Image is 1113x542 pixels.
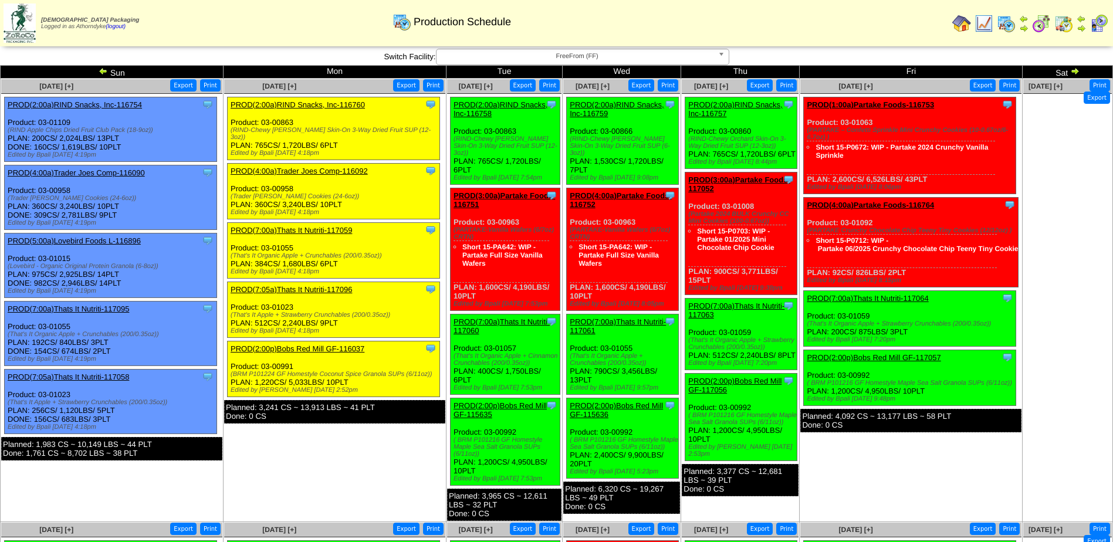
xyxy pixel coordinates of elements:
div: (PARTAKE – Confetti Sprinkle Mini Crunchy Cookies (10-0.67oz/6-6.7oz) ) [807,127,1016,141]
div: Edited by Bpali [DATE] 4:19pm [8,219,216,226]
div: (RIND-Chewy [PERSON_NAME] Skin-On 3-Way Dried Fruit SUP (12-3oz)) [454,135,560,157]
img: Tooltip [546,189,557,201]
div: (PARTAKE-Vanilla Wafers (6/7oz) CRTN) [454,226,560,240]
div: (PARTAKE-Vanilla Wafers (6/7oz) CRTN) [570,226,678,240]
a: PROD(2:00p)Bobs Red Mill GF-117057 [807,353,941,362]
button: Print [999,79,1020,92]
button: Print [200,523,221,535]
div: (That's It Apple + Strawberry Crunchables (200/0.35oz)) [231,311,439,319]
img: Tooltip [1002,351,1013,363]
span: [DATE] [+] [262,526,296,534]
a: PROD(4:00a)Partake Foods-116764 [807,201,934,209]
img: calendarprod.gif [393,12,411,31]
a: PROD(2:00p)Bobs Red Mill GF-117056 [688,377,782,394]
img: Tooltip [202,167,214,178]
div: ( BRM P101216 GF Homestyle Maple Sea Salt Granola SUPs (6/11oz)) [454,436,560,458]
td: Mon [224,66,446,79]
a: PROD(4:00a)Trader Joes Comp-116092 [231,167,368,175]
div: (Trader [PERSON_NAME] Cookies (24-6oz)) [8,195,216,202]
div: Product: 03-01055 PLAN: 790CS / 3,456LBS / 13PLT [567,314,679,395]
span: [DATE] [+] [39,82,73,90]
div: Product: 03-01055 PLAN: 384CS / 1,680LBS / 6PLT [228,223,440,279]
div: Edited by Bpali [DATE] 7:54pm [454,174,560,181]
button: Export [393,79,420,92]
div: (Lovebird - Organic Original Protein Granola (6-8oz)) [8,263,216,270]
button: Print [539,523,560,535]
a: [DATE] [+] [576,526,610,534]
div: Product: 03-00963 PLAN: 1,600CS / 4,190LBS / 10PLT [567,188,679,311]
div: Product: 03-01055 PLAN: 192CS / 840LBS / 3PLT DONE: 154CS / 674LBS / 2PLT [5,302,217,366]
span: [DATE] [+] [694,526,728,534]
img: calendarinout.gif [1054,14,1073,33]
a: [DATE] [+] [1029,82,1063,90]
span: [DATE] [+] [39,526,73,534]
img: Tooltip [1002,292,1013,304]
img: arrowright.gif [1077,23,1086,33]
div: (That's It Apple + Strawberry Crunchables (200/0.35oz)) [8,399,216,406]
div: Product: 03-00992 PLAN: 2,400CS / 9,900LBS / 20PLT [567,398,679,479]
div: Edited by Bpali [DATE] 7:53pm [454,300,560,307]
button: Export [393,523,420,535]
img: Tooltip [783,300,794,311]
span: Production Schedule [414,16,511,28]
a: PROD(2:00a)RIND Snacks, Inc-116754 [8,100,142,109]
button: Export [170,523,197,535]
div: (BRM P101224 GF Homestyle Coconut Spice Granola SUPs (6/11oz)) [231,371,439,378]
button: Export [510,523,536,535]
div: Edited by Bpali [DATE] 7:53pm [454,475,560,482]
a: PROD(1:00a)Partake Foods-116753 [807,100,934,109]
div: Product: 03-00958 PLAN: 360CS / 3,240LBS / 10PLT [228,164,440,219]
button: Print [1090,79,1110,92]
a: Short 15-PA642: WIP - Partake Full Size Vanilla Wafers [462,243,543,267]
a: [DATE] [+] [839,526,873,534]
button: Print [658,79,678,92]
div: Product: 03-00991 PLAN: 1,220CS / 5,033LBS / 10PLT [228,341,440,397]
div: ( BRM P101216 GF Homestyle Maple Sea Salt Granola SUPs (6/11oz)) [570,436,678,450]
img: Tooltip [783,375,794,387]
div: Edited by Bpali [DATE] 4:18pm [231,150,439,157]
a: PROD(7:05a)Thats It Nutriti-117096 [231,285,352,294]
div: Edited by Bpali [DATE] 4:19pm [8,151,216,158]
span: Logged in as Athorndyke [41,17,139,30]
div: Product: 03-00992 PLAN: 1,200CS / 4,950LBS / 10PLT [451,398,560,486]
img: Tooltip [546,316,557,327]
a: PROD(2:00a)RIND Snacks, Inc-116759 [570,100,664,118]
a: PROD(2:00a)RIND Snacks, Inc-116760 [231,100,365,109]
div: (RIND-Chewy Orchard Skin-On 3-Way Dried Fruit SUP (12-3oz)) [688,135,797,150]
div: Product: 03-01059 PLAN: 512CS / 2,240LBS / 8PLT [685,299,797,370]
a: PROD(5:00a)Lovebird Foods L-116896 [8,236,141,245]
a: PROD(7:00a)Thats It Nutriti-117060 [454,317,550,335]
div: Edited by Bpali [DATE] 7:20pm [688,360,797,367]
a: PROD(7:00a)Thats It Nutriti-117059 [231,226,352,235]
div: Planned: 6,320 CS ~ 19,267 LBS ~ 49 PLT Done: 0 CS [563,482,680,514]
img: Tooltip [664,99,676,110]
a: PROD(2:00p)Bobs Red Mill GF-115636 [570,401,663,419]
img: Tooltip [202,303,214,314]
button: Print [776,523,797,535]
button: Export [747,79,773,92]
div: Edited by Bpali [DATE] 7:20pm [807,336,1016,343]
div: Product: 03-00963 PLAN: 1,600CS / 4,190LBS / 10PLT [451,188,560,311]
a: PROD(7:00a)Thats It Nutriti-117061 [570,317,666,335]
div: (RIND-Chewy [PERSON_NAME] Skin-On 3-Way Dried Fruit SUP (12-3oz)) [231,127,439,141]
span: [DATE] [+] [459,82,493,90]
button: Export [628,523,655,535]
img: Tooltip [425,283,437,295]
button: Export [170,79,197,92]
a: PROD(3:00a)Partake Foods-116751 [454,191,555,209]
div: Edited by [PERSON_NAME] [DATE] 2:53pm [688,443,797,458]
span: [DEMOGRAPHIC_DATA] Packaging [41,17,139,23]
a: Short 15-P0672: WIP - Partake 2024 Crunchy Vanilla Sprinkle [816,143,988,160]
div: Product: 03-01023 PLAN: 256CS / 1,120LBS / 5PLT DONE: 156CS / 683LBS / 3PLT [5,370,217,434]
a: PROD(2:00p)Bobs Red Mill GF-115635 [454,401,547,419]
img: arrowleft.gif [99,66,108,76]
img: calendarcustomer.gif [1090,14,1108,33]
div: Planned: 3,241 CS ~ 13,913 LBS ~ 41 PLT Done: 0 CS [224,400,445,424]
img: Tooltip [546,399,557,411]
a: [DATE] [+] [694,82,728,90]
img: arrowleft.gif [1077,14,1086,23]
a: [DATE] [+] [1029,526,1063,534]
img: arrowright.gif [1019,23,1029,33]
td: Wed [563,66,681,79]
